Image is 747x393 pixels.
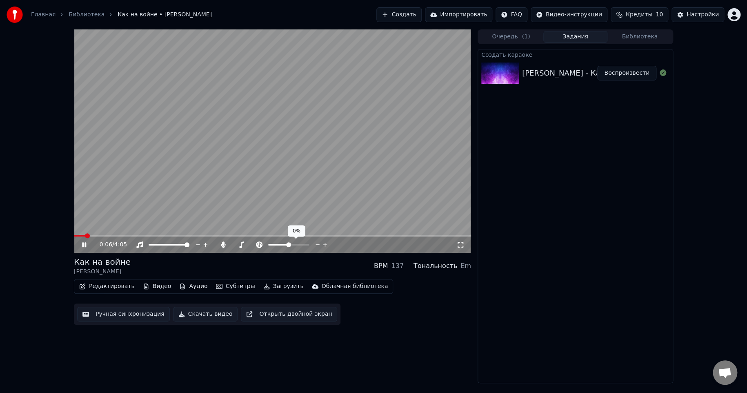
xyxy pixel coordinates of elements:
[671,7,724,22] button: Настройки
[31,11,56,19] a: Главная
[322,282,388,290] div: Облачная библиотека
[213,281,258,292] button: Субтитры
[31,11,212,19] nav: breadcrumb
[176,281,211,292] button: Аудио
[391,261,404,271] div: 137
[414,261,457,271] div: Тональность
[626,11,652,19] span: Кредиты
[118,11,212,19] span: Как на войне • [PERSON_NAME]
[522,67,642,79] div: [PERSON_NAME] - Как на войне
[140,281,175,292] button: Видео
[74,268,131,276] div: [PERSON_NAME]
[376,7,421,22] button: Создать
[522,33,530,41] span: ( 1 )
[478,49,673,59] div: Создать караоке
[69,11,104,19] a: Библиотека
[531,7,607,22] button: Видео-инструкции
[479,31,543,43] button: Очередь
[656,11,663,19] span: 10
[100,241,119,249] div: /
[425,7,493,22] button: Импортировать
[7,7,23,23] img: youka
[374,261,388,271] div: BPM
[543,31,608,43] button: Задания
[597,66,656,80] button: Воспроизвести
[713,360,737,385] div: Открытый чат
[607,31,672,43] button: Библиотека
[76,281,138,292] button: Редактировать
[687,11,719,19] div: Настройки
[611,7,668,22] button: Кредиты10
[100,241,112,249] span: 0:06
[114,241,127,249] span: 4:05
[241,307,337,322] button: Открыть двойной экран
[496,7,527,22] button: FAQ
[74,256,131,268] div: Как на войне
[288,225,305,237] div: 0%
[260,281,307,292] button: Загрузить
[77,307,170,322] button: Ручная синхронизация
[460,261,471,271] div: Em
[173,307,238,322] button: Скачать видео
